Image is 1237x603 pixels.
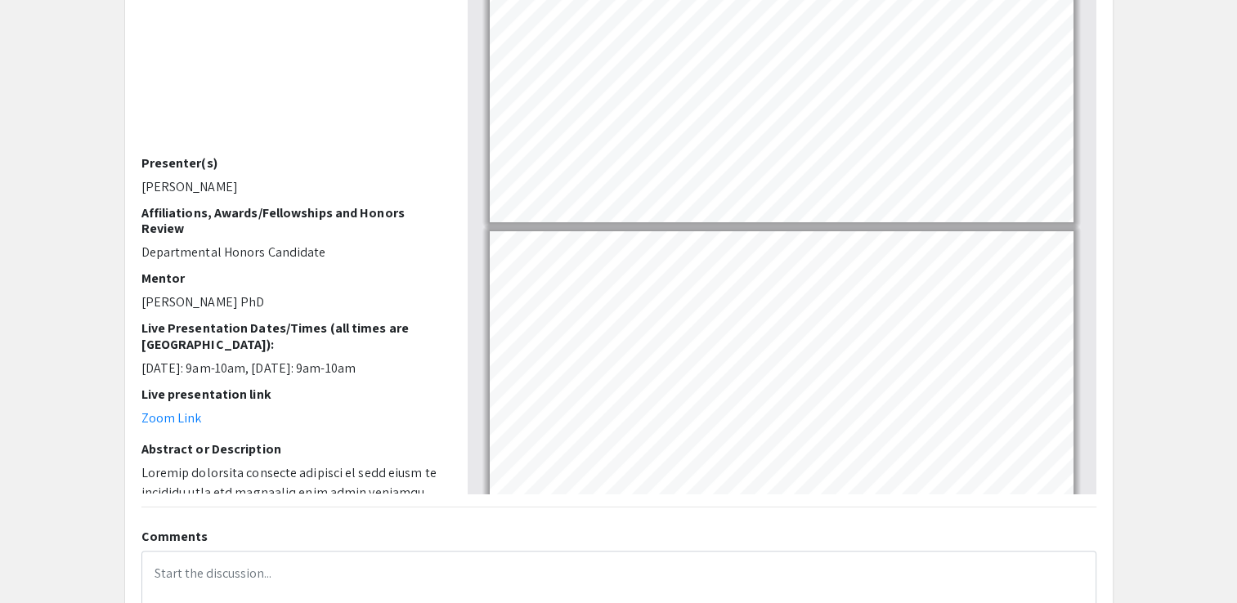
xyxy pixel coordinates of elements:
[141,243,443,262] p: Departmental Honors Candidate
[12,529,69,591] iframe: Chat
[141,441,443,457] h2: Abstract or Description
[141,409,202,427] a: Zoom Link
[817,217,912,222] a: https://doi.org/10.1186/s13054-016-1376-4
[141,177,443,197] p: [PERSON_NAME]
[141,270,443,286] h2: Mentor
[482,224,1081,566] div: Page 3
[141,205,443,236] h2: Affiliations, Awards/Fellowships and Honors Review
[141,529,1096,544] h2: Comments
[141,386,443,402] h2: Live presentation link
[141,155,443,171] h2: Presenter(s)
[884,211,991,216] a: https://doi.org/10.1080/23328940.2019.1691896
[141,320,443,351] h2: Live Presentation Dates/Times (all times are [GEOGRAPHIC_DATA]):
[141,359,443,378] p: [DATE]: 9am-10am, [DATE]: 9am-10am
[141,293,443,312] p: [PERSON_NAME] PhD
